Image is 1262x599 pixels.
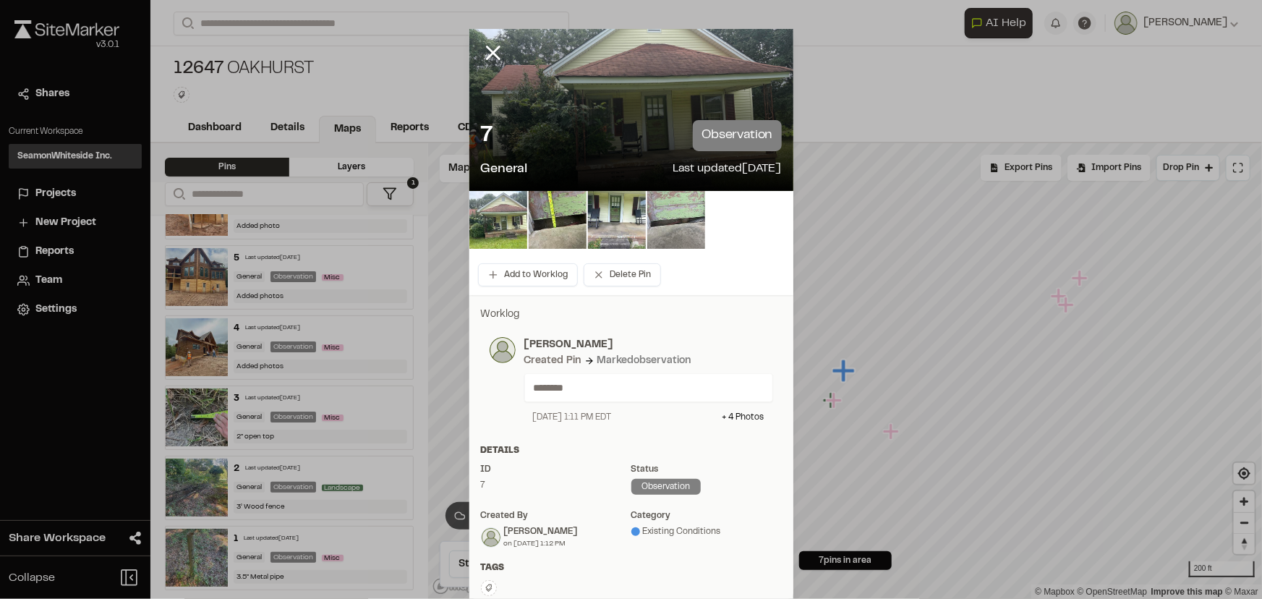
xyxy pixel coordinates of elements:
[631,479,701,495] div: observation
[673,160,782,179] p: Last updated [DATE]
[481,122,494,150] p: 7
[481,307,782,323] p: Worklog
[481,479,631,492] div: 7
[529,191,587,249] img: file
[481,463,631,476] div: ID
[584,263,661,286] button: Delete Pin
[481,160,528,179] p: General
[631,525,782,538] div: Existing Conditions
[524,353,581,369] div: Created Pin
[504,538,578,549] div: on [DATE] 1:12 PM
[588,191,646,249] img: file
[481,444,782,457] div: Details
[693,120,781,151] p: observation
[469,191,527,249] img: file
[524,337,773,353] p: [PERSON_NAME]
[504,525,578,538] div: [PERSON_NAME]
[482,528,500,547] img: Will Tate
[631,463,782,476] div: Status
[490,337,516,363] img: photo
[533,411,612,424] div: [DATE] 1:11 PM EDT
[631,509,782,522] div: category
[481,509,631,522] div: Created by
[722,411,764,424] div: + 4 Photo s
[478,263,578,286] button: Add to Worklog
[481,580,497,596] button: Edit Tags
[647,191,705,249] img: file
[597,353,691,369] div: Marked observation
[481,561,782,574] div: Tags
